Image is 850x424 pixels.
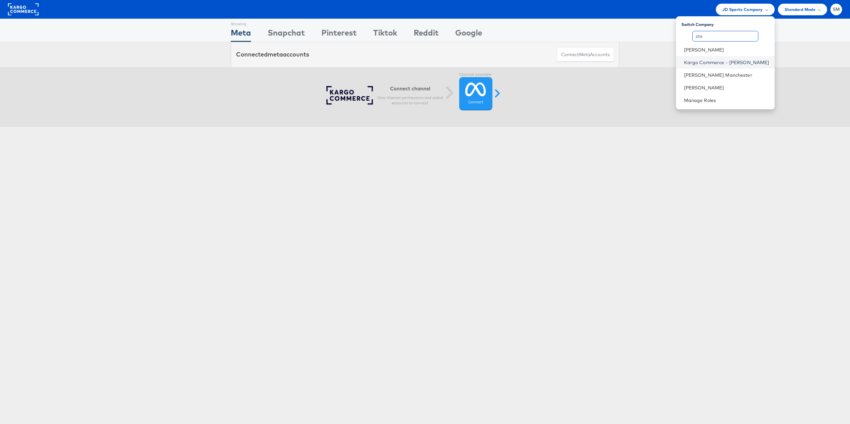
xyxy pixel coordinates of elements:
button: ConnectmetaAccounts [557,47,614,62]
a: [PERSON_NAME] [684,47,769,53]
div: Tiktok [373,27,397,42]
input: Search [692,31,758,42]
div: Showing [231,19,251,27]
label: Channel available [459,72,492,77]
p: Give channel permissions and select accounts to connect [377,95,443,106]
div: Connected accounts [236,50,309,59]
div: Reddit [414,27,439,42]
span: meta [268,51,283,58]
a: Connect [459,77,492,110]
div: Meta [231,27,251,42]
a: Kargo Commerce - [PERSON_NAME] [684,59,769,66]
span: meta [579,52,590,58]
div: Snapchat [268,27,305,42]
label: Connect [468,100,483,105]
span: SM [833,7,840,12]
span: Standard Mode [785,6,815,13]
a: [PERSON_NAME] [684,84,769,91]
h6: Connect channel [377,85,443,92]
span: JD Sports Company [722,6,763,13]
div: Switch Company [681,19,775,27]
a: Manage Roles [684,97,716,103]
div: Google [455,27,482,42]
a: [PERSON_NAME] Manchester [684,72,769,78]
div: Pinterest [321,27,357,42]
